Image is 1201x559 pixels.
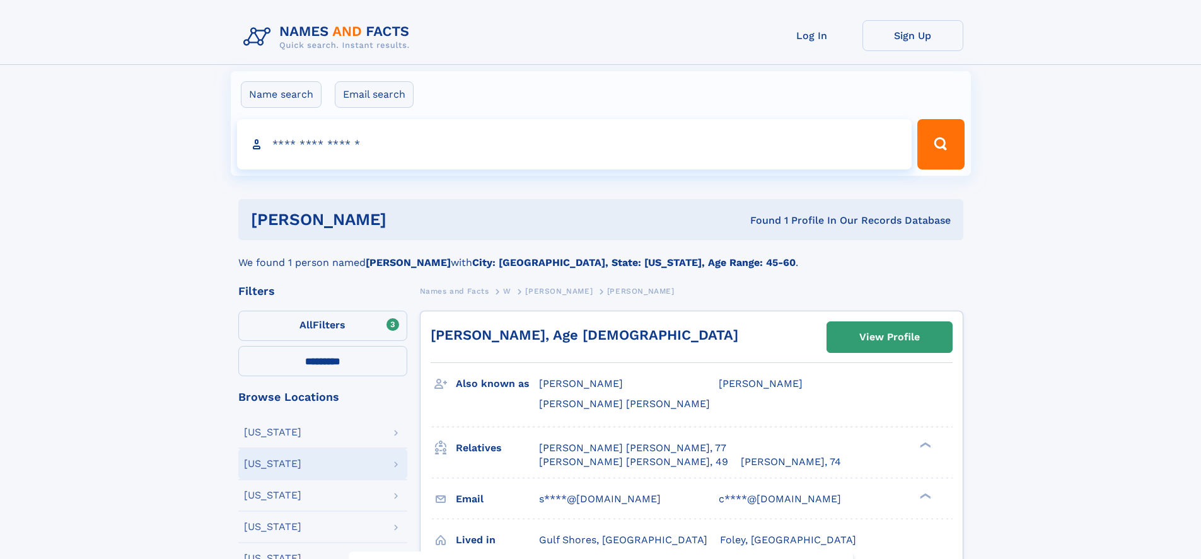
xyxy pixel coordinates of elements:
div: [US_STATE] [244,490,301,500]
a: [PERSON_NAME] [PERSON_NAME], 77 [539,441,726,455]
div: Found 1 Profile In Our Records Database [568,214,951,228]
div: ❯ [917,441,932,449]
label: Name search [241,81,322,108]
span: [PERSON_NAME] [PERSON_NAME] [539,398,710,410]
input: search input [237,119,912,170]
b: City: [GEOGRAPHIC_DATA], State: [US_STATE], Age Range: 45-60 [472,256,796,268]
button: Search Button [917,119,964,170]
div: ❯ [917,492,932,500]
a: Names and Facts [420,283,489,299]
label: Filters [238,311,407,341]
a: W [503,283,511,299]
a: [PERSON_NAME], 74 [741,455,841,469]
a: View Profile [827,322,952,352]
div: [US_STATE] [244,522,301,532]
h3: Relatives [456,437,539,459]
img: Logo Names and Facts [238,20,420,54]
a: [PERSON_NAME], Age [DEMOGRAPHIC_DATA] [431,327,738,343]
h3: Also known as [456,373,539,395]
div: [US_STATE] [244,427,301,437]
a: Log In [762,20,862,51]
span: Foley, [GEOGRAPHIC_DATA] [720,534,856,546]
b: [PERSON_NAME] [366,256,451,268]
span: All [299,319,313,331]
span: W [503,287,511,296]
h1: [PERSON_NAME] [251,212,569,228]
div: Filters [238,285,407,297]
h3: Lived in [456,529,539,551]
label: Email search [335,81,414,108]
a: [PERSON_NAME] [525,283,593,299]
div: Browse Locations [238,391,407,403]
h3: Email [456,488,539,510]
span: [PERSON_NAME] [525,287,593,296]
span: Gulf Shores, [GEOGRAPHIC_DATA] [539,534,707,546]
div: [US_STATE] [244,459,301,469]
span: [PERSON_NAME] [719,377,803,389]
a: [PERSON_NAME] [PERSON_NAME], 49 [539,455,728,469]
span: [PERSON_NAME] [607,287,675,296]
div: View Profile [859,323,920,352]
div: We found 1 person named with . [238,240,963,270]
span: [PERSON_NAME] [539,377,623,389]
a: Sign Up [862,20,963,51]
